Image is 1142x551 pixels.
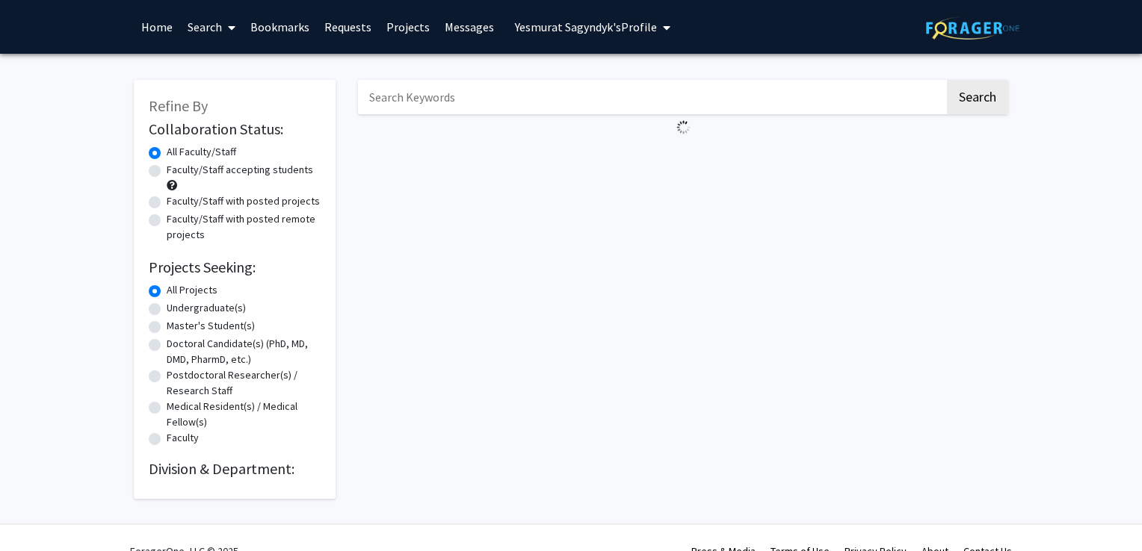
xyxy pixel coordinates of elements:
[167,162,313,178] label: Faculty/Staff accepting students
[134,1,180,53] a: Home
[167,211,321,243] label: Faculty/Staff with posted remote projects
[167,193,320,209] label: Faculty/Staff with posted projects
[167,367,321,399] label: Postdoctoral Researcher(s) / Research Staff
[317,1,379,53] a: Requests
[167,399,321,430] label: Medical Resident(s) / Medical Fellow(s)
[149,120,321,138] h2: Collaboration Status:
[926,16,1019,40] img: ForagerOne Logo
[149,460,321,478] h2: Division & Department:
[149,96,208,115] span: Refine By
[947,80,1008,114] button: Search
[167,318,255,334] label: Master's Student(s)
[167,282,217,298] label: All Projects
[515,19,657,34] span: Yesmurat Sagyndyk's Profile
[167,300,246,316] label: Undergraduate(s)
[437,1,501,53] a: Messages
[180,1,243,53] a: Search
[379,1,437,53] a: Projects
[670,114,697,140] img: Loading
[167,144,236,160] label: All Faculty/Staff
[358,140,1008,175] nav: Page navigation
[149,258,321,276] h2: Projects Seeking:
[243,1,317,53] a: Bookmarks
[358,80,945,114] input: Search Keywords
[167,430,199,446] label: Faculty
[167,336,321,367] label: Doctoral Candidate(s) (PhD, MD, DMD, PharmD, etc.)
